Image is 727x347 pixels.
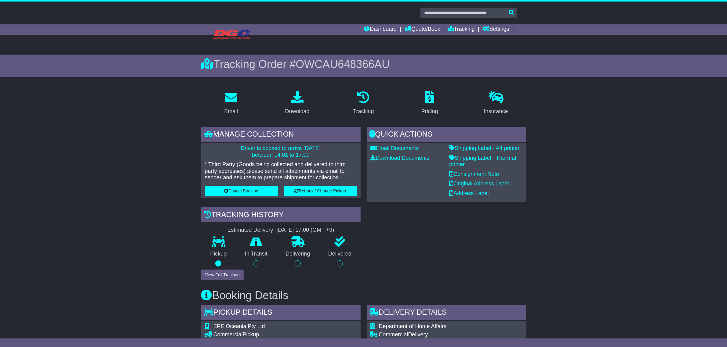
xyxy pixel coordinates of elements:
a: Tracking [448,24,475,35]
span: OWCAU648366AU [296,58,390,70]
a: Insurance [480,89,512,118]
span: Department of Home Affairs [379,323,447,329]
a: Original Address Label [449,181,509,187]
a: Email [220,89,242,118]
a: Settings [482,24,509,35]
p: Pickup [201,251,236,257]
button: Rebook / Change Pickup [284,186,357,196]
div: Manage collection [201,127,361,143]
a: Quote/Book [404,24,440,35]
div: Tracking [353,107,374,116]
div: Pickup [213,331,331,338]
span: Commercial [213,331,243,338]
span: Commercial [379,331,408,338]
button: View Full Tracking [201,270,244,280]
span: EPE Oceania Pty Ltd [213,323,265,329]
p: Driver is booked to arrive [DATE] between 14:01 to 17:00 [205,145,357,158]
p: Delivered [319,251,361,257]
div: Email [224,107,238,116]
div: Tracking Order # [201,58,526,71]
a: Email Documents [370,145,419,151]
div: Quick Actions [367,127,526,143]
div: Pickup Details [201,305,361,321]
div: Download [285,107,310,116]
a: Tracking [349,89,378,118]
a: Pricing [417,89,442,118]
div: Insurance [484,107,508,116]
p: Delivering [277,251,319,257]
div: Delivery Details [367,305,526,321]
a: Address Label [449,190,489,196]
div: Pricing [421,107,438,116]
button: Cancel Booking [205,186,278,196]
a: Consignment Note [449,171,499,177]
p: In Transit [236,251,277,257]
h3: Booking Details [201,289,526,302]
a: Dashboard [364,24,397,35]
div: Tracking history [201,207,361,224]
div: Delivery [379,331,472,338]
a: Shipping Label - Thermal printer [449,155,516,168]
div: [DATE] 17:00 (GMT +9) [277,227,334,234]
a: Download Documents [370,155,430,161]
a: Shipping Label - A4 printer [449,145,520,151]
a: Download [281,89,314,118]
div: Estimated Delivery - [201,227,361,234]
p: * Third Party (Goods being collected and delivered to third party addresses) please send all atta... [205,161,357,181]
